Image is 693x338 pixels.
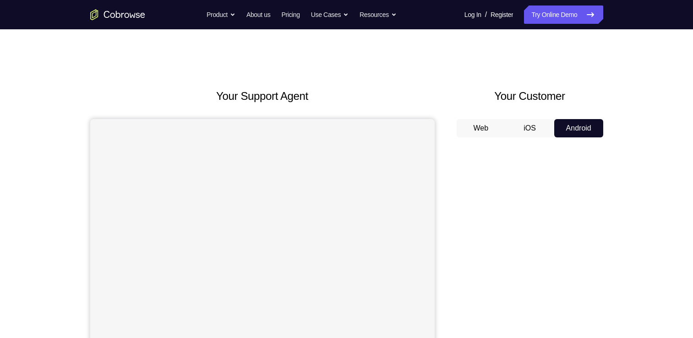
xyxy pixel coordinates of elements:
[246,5,270,24] a: About us
[554,119,603,137] button: Android
[464,5,481,24] a: Log In
[524,5,603,24] a: Try Online Demo
[457,88,603,104] h2: Your Customer
[281,5,300,24] a: Pricing
[360,5,397,24] button: Resources
[90,88,435,104] h2: Your Support Agent
[457,119,506,137] button: Web
[207,5,235,24] button: Product
[505,119,554,137] button: iOS
[90,9,145,20] a: Go to the home page
[491,5,513,24] a: Register
[311,5,349,24] button: Use Cases
[485,9,487,20] span: /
